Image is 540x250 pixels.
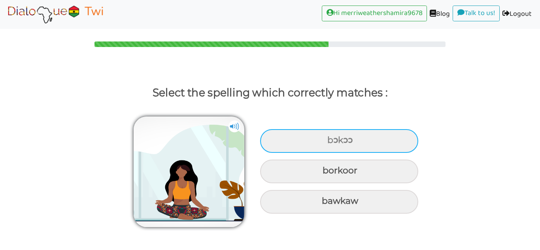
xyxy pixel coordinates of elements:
a: Talk to us! [453,6,500,21]
img: cuNL5YgAAAABJRU5ErkJggg== [228,120,240,132]
div: bawkaw [260,190,418,214]
img: yoga-calm-girl.png [134,117,244,227]
a: Blog [427,6,453,23]
p: Select the spelling which correctly matches : [13,83,527,102]
a: Logout [500,6,534,23]
div: bɔkɔɔ [260,129,418,153]
img: Select Course Page [6,4,105,24]
a: Hi merriweathershamira9678 [322,6,427,21]
div: borkoor [260,160,418,183]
